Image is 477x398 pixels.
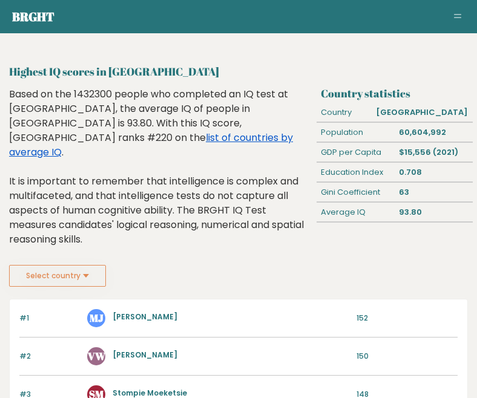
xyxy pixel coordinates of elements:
div: Population [317,123,395,142]
h3: Country statistics [321,87,468,100]
div: 0.708 [395,163,473,182]
p: 152 [357,313,458,324]
div: Gini Coefficient [317,183,395,202]
text: VW [87,349,106,363]
div: Education Index [317,163,395,182]
p: #2 [19,351,80,362]
button: Toggle navigation [450,10,465,24]
a: Brght [12,8,54,25]
a: [PERSON_NAME] [113,350,177,360]
div: Country [317,103,372,122]
div: [GEOGRAPHIC_DATA] [372,103,473,122]
div: 60,604,992 [395,123,473,142]
a: Stompie Moeketsie [113,388,187,398]
div: Based on the 1432300 people who completed an IQ test at [GEOGRAPHIC_DATA], the average IQ of peop... [9,87,312,265]
div: Average IQ [317,203,395,222]
button: Select country [9,265,106,287]
div: 93.80 [395,203,473,222]
a: list of countries by average IQ [9,131,293,159]
p: 150 [357,351,458,362]
h2: Highest IQ scores in [GEOGRAPHIC_DATA] [9,64,468,80]
a: [PERSON_NAME] [113,312,177,322]
div: GDP per Capita [317,143,395,162]
p: #1 [19,313,80,324]
div: 63 [395,183,473,202]
div: $15,556 (2021) [395,143,473,162]
text: MJ [90,311,104,325]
